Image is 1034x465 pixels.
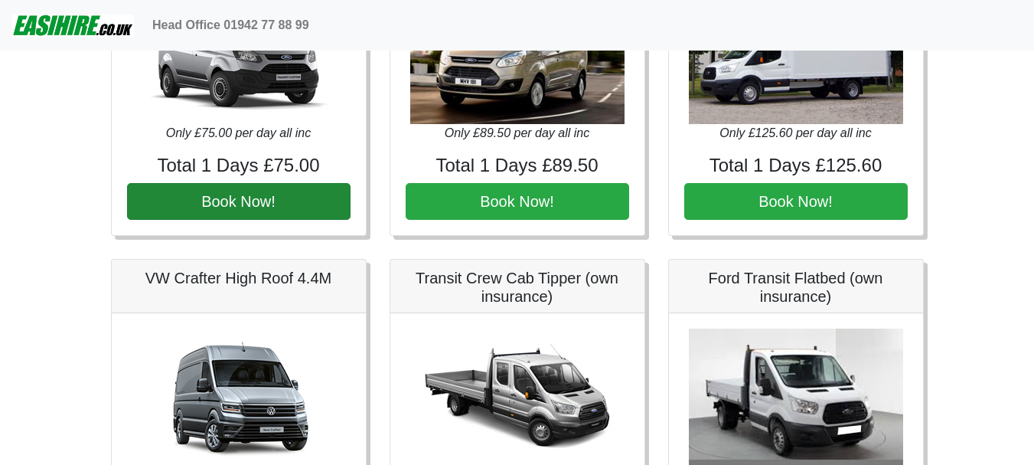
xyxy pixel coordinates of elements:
button: Book Now! [406,183,629,220]
b: Head Office 01942 77 88 99 [152,18,309,31]
h4: Total 1 Days £75.00 [127,155,351,177]
a: Head Office 01942 77 88 99 [146,10,315,41]
h5: VW Crafter High Roof 4.4M [127,269,351,287]
h5: Ford Transit Flatbed (own insurance) [684,269,908,306]
h5: Transit Crew Cab Tipper (own insurance) [406,269,629,306]
h4: Total 1 Days £125.60 [684,155,908,177]
i: Only £125.60 per day all inc [719,126,871,139]
img: easihire_logo_small.png [12,10,134,41]
i: Only £75.00 per day all inc [166,126,311,139]
button: Book Now! [684,183,908,220]
i: Only £89.50 per day all inc [445,126,589,139]
h4: Total 1 Days £89.50 [406,155,629,177]
button: Book Now! [127,183,351,220]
